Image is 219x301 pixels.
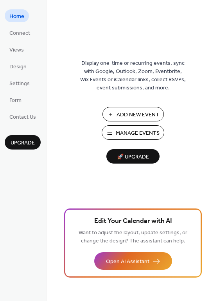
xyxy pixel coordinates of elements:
a: Connect [5,26,35,39]
span: Display one-time or recurring events, sync with Google, Outlook, Zoom, Eventbrite, Wix Events or ... [80,59,186,92]
a: Settings [5,77,34,89]
span: Add New Event [117,111,159,119]
span: Manage Events [116,129,160,137]
span: Edit Your Calendar with AI [94,216,172,227]
span: Connect [9,29,30,37]
span: Contact Us [9,113,36,121]
a: Contact Us [5,110,41,123]
a: Home [5,9,29,22]
span: Views [9,46,24,54]
span: Home [9,12,24,21]
span: Open AI Assistant [106,258,149,266]
span: Settings [9,80,30,88]
button: Open AI Assistant [94,252,172,270]
a: Views [5,43,29,56]
span: Form [9,96,22,105]
button: Upgrade [5,135,41,150]
span: 🚀 Upgrade [111,152,155,162]
button: 🚀 Upgrade [106,149,160,164]
button: Manage Events [102,125,164,140]
span: Upgrade [11,139,35,147]
a: Design [5,60,31,73]
button: Add New Event [102,107,164,121]
span: Design [9,63,27,71]
a: Form [5,93,26,106]
span: Want to adjust the layout, update settings, or change the design? The assistant can help. [79,228,187,246]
